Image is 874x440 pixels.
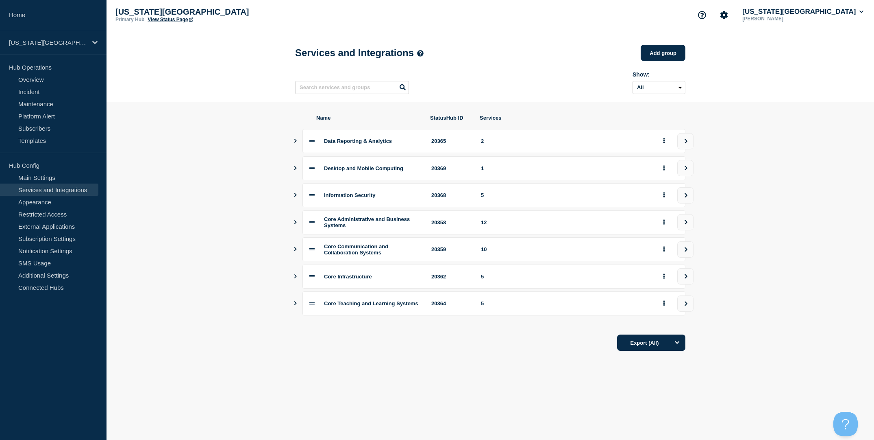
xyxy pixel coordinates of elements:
[431,192,471,198] div: 20368
[677,268,694,285] button: view group
[659,297,669,310] button: group actions
[481,138,649,144] div: 2
[431,246,471,252] div: 20359
[324,243,388,256] span: Core Communication and Collaboration Systems
[633,81,685,94] select: Archived
[148,17,193,22] a: View Status Page
[115,7,278,17] p: [US_STATE][GEOGRAPHIC_DATA]
[431,138,471,144] div: 20365
[431,219,471,225] div: 20358
[741,16,825,22] p: [PERSON_NAME]
[617,335,685,351] button: Export (All)
[659,270,669,283] button: group actions
[633,71,685,78] div: Show:
[659,135,669,147] button: group actions
[659,216,669,229] button: group actions
[677,160,694,176] button: view group
[659,243,669,256] button: group actions
[294,210,298,234] button: Show services
[430,115,470,121] span: StatusHub ID
[659,162,669,175] button: group actions
[316,115,420,121] span: Name
[294,291,298,315] button: Show services
[324,300,418,306] span: Core Teaching and Learning Systems
[324,274,372,280] span: Core Infrastructure
[481,246,649,252] div: 10
[481,300,649,306] div: 5
[431,165,471,171] div: 20369
[833,412,858,436] iframe: Help Scout Beacon - Open
[741,8,865,16] button: [US_STATE][GEOGRAPHIC_DATA]
[324,216,410,228] span: Core Administrative and Business Systems
[294,183,298,207] button: Show services
[295,81,409,94] input: Search services and groups
[295,47,424,59] h1: Services and Integrations
[481,274,649,280] div: 5
[324,165,403,171] span: Desktop and Mobile Computing
[641,45,685,61] button: Add group
[677,214,694,230] button: view group
[480,115,650,121] span: Services
[294,265,298,289] button: Show services
[431,300,471,306] div: 20364
[324,138,392,144] span: Data Reporting & Analytics
[481,165,649,171] div: 1
[694,7,711,24] button: Support
[677,296,694,312] button: view group
[677,187,694,204] button: view group
[715,7,733,24] button: Account settings
[324,192,375,198] span: Information Security
[294,129,298,153] button: Show services
[431,274,471,280] div: 20362
[294,237,298,261] button: Show services
[659,189,669,201] button: group actions
[115,17,144,22] p: Primary Hub
[294,156,298,180] button: Show services
[677,133,694,149] button: view group
[669,335,685,351] button: Options
[677,241,694,258] button: view group
[481,219,649,225] div: 12
[481,192,649,198] div: 5
[9,39,87,46] p: [US_STATE][GEOGRAPHIC_DATA]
